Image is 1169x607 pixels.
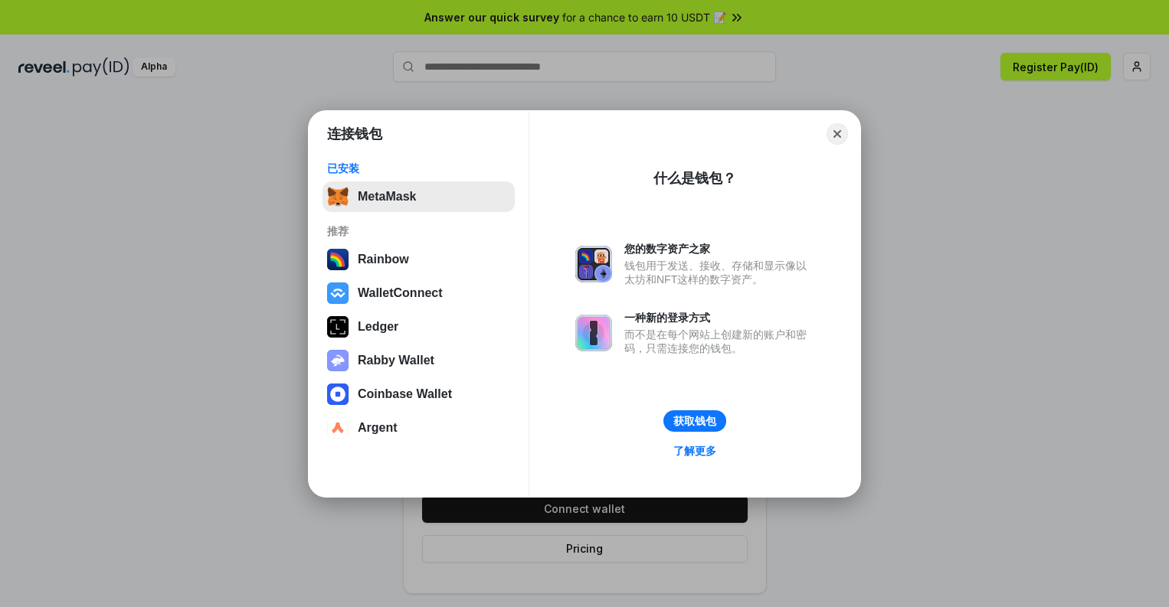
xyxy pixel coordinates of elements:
div: Argent [358,421,398,435]
img: svg+xml,%3Csvg%20xmlns%3D%22http%3A%2F%2Fwww.w3.org%2F2000%2Fsvg%22%20fill%3D%22none%22%20viewBox... [327,350,349,371]
div: MetaMask [358,190,416,204]
div: Coinbase Wallet [358,387,452,401]
button: Close [827,123,848,145]
div: 您的数字资产之家 [624,242,814,256]
img: svg+xml,%3Csvg%20width%3D%2228%22%20height%3D%2228%22%20viewBox%3D%220%200%2028%2028%22%20fill%3D... [327,282,349,304]
img: svg+xml,%3Csvg%20width%3D%22120%22%20height%3D%22120%22%20viewBox%3D%220%200%20120%20120%22%20fil... [327,249,349,270]
div: Rainbow [358,253,409,266]
img: svg+xml,%3Csvg%20fill%3D%22none%22%20height%3D%2233%22%20viewBox%3D%220%200%2035%2033%22%20width%... [327,186,349,207]
div: 钱包用于发送、接收、存储和显示像以太坊和NFT这样的数字资产。 [624,259,814,286]
button: MetaMask [323,181,515,212]
div: 而不是在每个网站上创建新的账户和密码，只需连接您的钱包。 [624,328,814,355]
div: 一种新的登录方式 [624,311,814,325]
div: 获取钱包 [673,414,716,428]
a: 了解更多 [664,441,725,461]
img: svg+xml,%3Csvg%20width%3D%2228%22%20height%3D%2228%22%20viewBox%3D%220%200%2028%2028%22%20fill%3D... [327,417,349,439]
div: 什么是钱包？ [653,169,736,188]
div: Rabby Wallet [358,354,434,367]
div: 已安装 [327,162,510,175]
button: Rainbow [323,244,515,275]
div: WalletConnect [358,286,443,300]
div: 了解更多 [673,444,716,458]
img: svg+xml,%3Csvg%20xmlns%3D%22http%3A%2F%2Fwww.w3.org%2F2000%2Fsvg%22%20width%3D%2228%22%20height%3... [327,316,349,338]
div: Ledger [358,320,398,334]
button: WalletConnect [323,278,515,308]
button: Rabby Wallet [323,345,515,376]
img: svg+xml,%3Csvg%20xmlns%3D%22http%3A%2F%2Fwww.w3.org%2F2000%2Fsvg%22%20fill%3D%22none%22%20viewBox... [575,246,612,282]
h1: 连接钱包 [327,125,382,143]
button: Ledger [323,312,515,342]
button: Coinbase Wallet [323,379,515,410]
img: svg+xml,%3Csvg%20xmlns%3D%22http%3A%2F%2Fwww.w3.org%2F2000%2Fsvg%22%20fill%3D%22none%22%20viewBox... [575,315,612,351]
button: Argent [323,413,515,443]
img: svg+xml,%3Csvg%20width%3D%2228%22%20height%3D%2228%22%20viewBox%3D%220%200%2028%2028%22%20fill%3D... [327,383,349,405]
button: 获取钱包 [663,410,726,432]
div: 推荐 [327,224,510,238]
